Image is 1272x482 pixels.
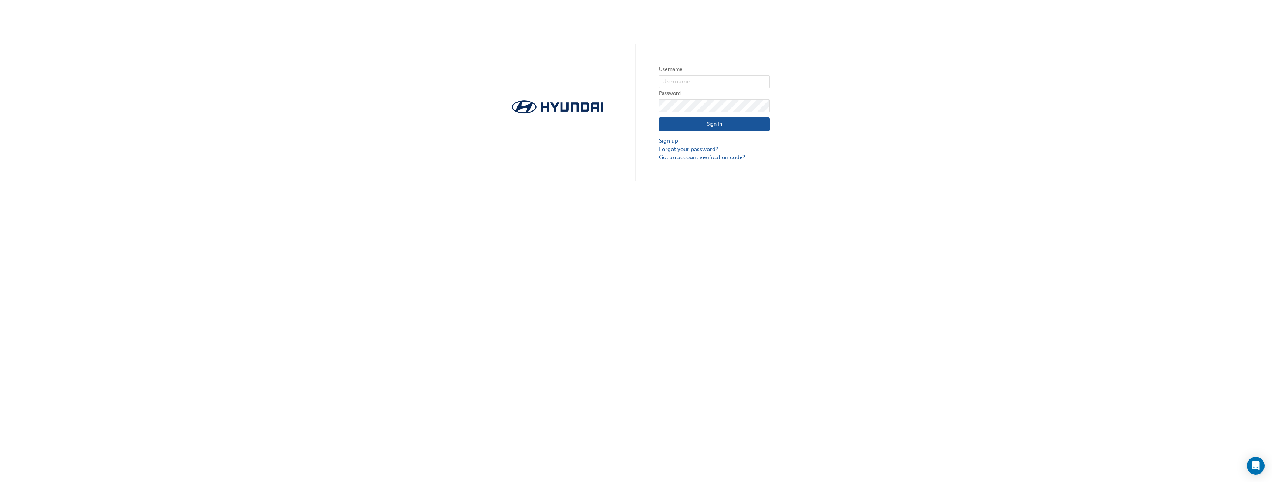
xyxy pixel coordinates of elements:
[659,89,770,98] label: Password
[502,98,613,116] img: Trak
[659,75,770,88] input: Username
[659,117,770,131] button: Sign In
[1247,457,1265,475] div: Open Intercom Messenger
[659,137,770,145] a: Sign up
[659,153,770,162] a: Got an account verification code?
[659,65,770,74] label: Username
[659,145,770,154] a: Forgot your password?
